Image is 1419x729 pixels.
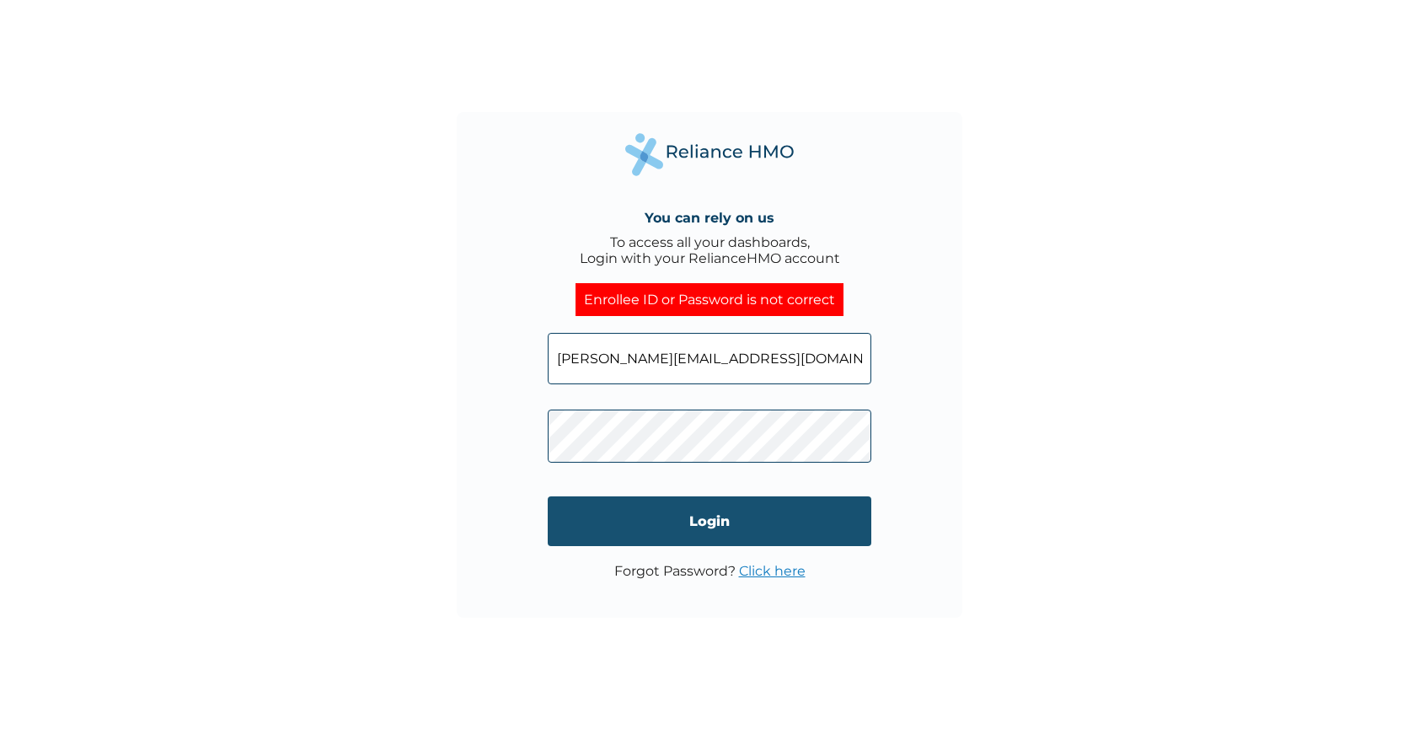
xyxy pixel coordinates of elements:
[614,563,806,579] p: Forgot Password?
[625,133,794,176] img: Reliance Health's Logo
[548,496,871,546] input: Login
[548,333,871,384] input: Email address or HMO ID
[580,234,840,266] div: To access all your dashboards, Login with your RelianceHMO account
[645,210,774,226] h4: You can rely on us
[739,563,806,579] a: Click here
[576,283,843,316] div: Enrollee ID or Password is not correct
